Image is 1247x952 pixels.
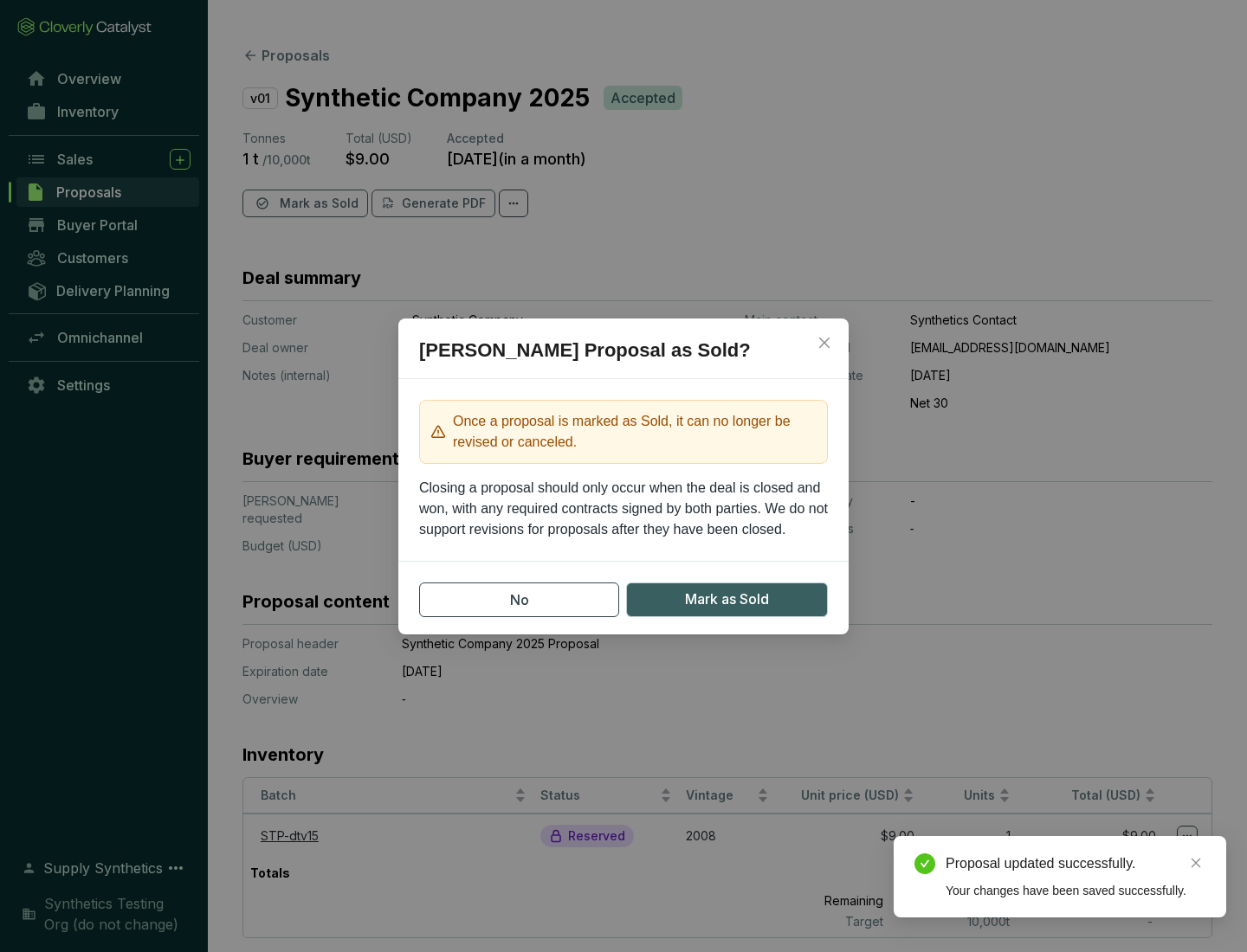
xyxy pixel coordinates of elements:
[419,582,619,617] button: No
[419,478,828,540] p: Closing a proposal should only occur when the deal is closed and won, with any required contracts...
[419,400,828,464] div: Once a proposal is marked as Sold, it can no longer be revised or canceled.
[946,853,1205,874] div: Proposal updated successfully.
[914,853,935,874] span: check-circle
[1190,857,1202,869] span: close
[398,336,849,379] h2: [PERSON_NAME] Proposal as Sold?
[626,582,828,617] button: Mark as Sold
[811,336,838,350] span: Close
[811,329,838,357] button: Close
[817,336,831,350] span: close
[946,881,1205,900] div: Your changes have been saved successfully.
[1186,853,1205,872] a: Close
[510,589,529,610] span: No
[685,589,769,610] span: Mark as Sold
